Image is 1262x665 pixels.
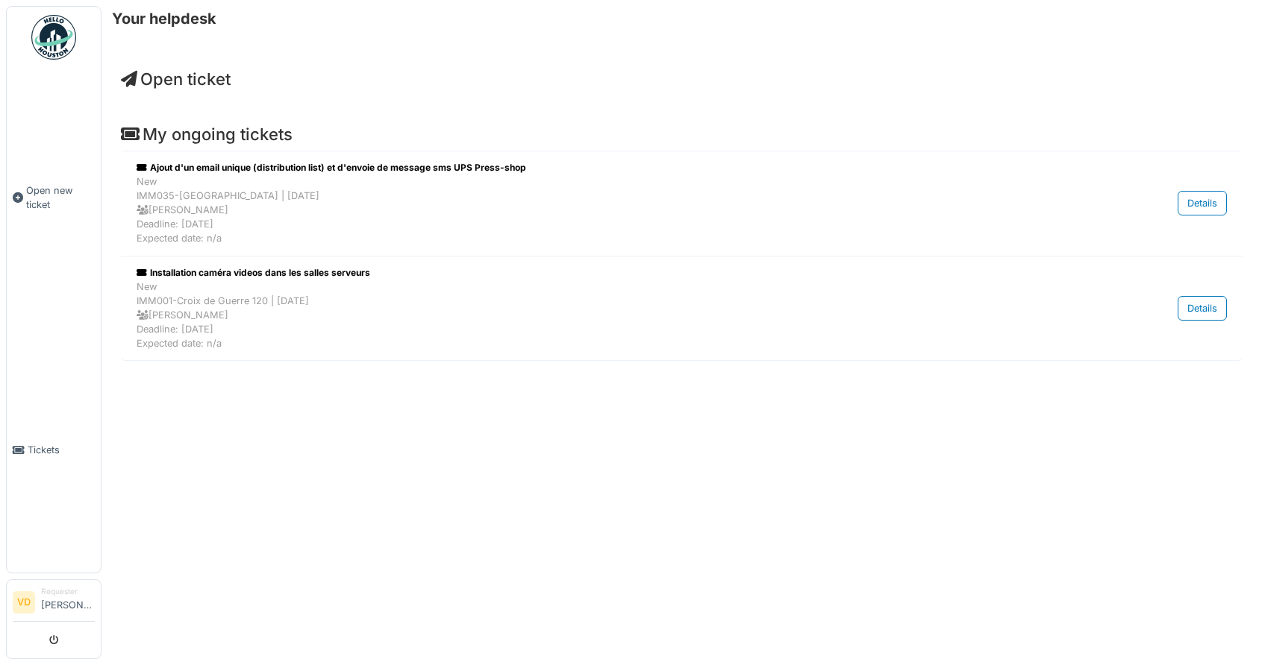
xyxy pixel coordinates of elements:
[133,157,1231,250] a: Ajout d'un email unique (distribution list) et d'envoie de message sms UPS Press-shop NewIMM035-[...
[1178,191,1227,215] div: Details
[31,15,76,60] img: Badge_color-CXgf-gQk.svg
[133,262,1231,355] a: Installation caméra videos dans les salles serveurs NewIMM001-Croix de Guerre 120 | [DATE] [PERSO...
[137,161,1060,174] div: Ajout d'un email unique (distribution list) et d'envoie de message sms UPS Press-shop
[28,443,95,457] span: Tickets
[137,174,1060,246] div: New IMM035-[GEOGRAPHIC_DATA] | [DATE] [PERSON_NAME] Deadline: [DATE] Expected date: n/a
[26,183,95,212] span: Open new ticket
[137,266,1060,280] div: Installation caméra videos dans les salles serveurs
[7,327,101,573] a: Tickets
[7,68,101,327] a: Open new ticket
[41,586,95,618] li: [PERSON_NAME]
[121,125,1243,144] h4: My ongoing tickets
[13,591,35,614] li: VD
[121,69,231,89] a: Open ticket
[1178,296,1227,321] div: Details
[41,586,95,597] div: Requester
[13,586,95,622] a: VD Requester[PERSON_NAME]
[137,280,1060,351] div: New IMM001-Croix de Guerre 120 | [DATE] [PERSON_NAME] Deadline: [DATE] Expected date: n/a
[112,10,216,28] h6: Your helpdesk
